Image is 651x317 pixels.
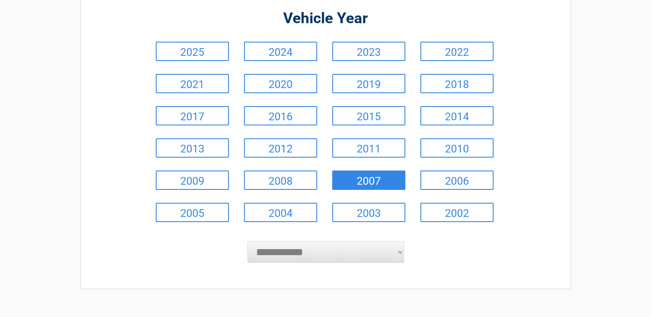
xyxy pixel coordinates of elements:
[420,106,494,125] a: 2014
[332,203,405,222] a: 2003
[156,171,229,190] a: 2009
[156,138,229,158] a: 2013
[332,171,405,190] a: 2007
[420,171,494,190] a: 2006
[332,42,405,61] a: 2023
[244,203,317,222] a: 2004
[420,203,494,222] a: 2002
[244,42,317,61] a: 2024
[156,74,229,93] a: 2021
[420,74,494,93] a: 2018
[332,106,405,125] a: 2015
[156,203,229,222] a: 2005
[244,171,317,190] a: 2008
[156,106,229,125] a: 2017
[156,42,229,61] a: 2025
[244,106,317,125] a: 2016
[420,138,494,158] a: 2010
[154,9,498,29] h2: Vehicle Year
[332,74,405,93] a: 2019
[420,42,494,61] a: 2022
[332,138,405,158] a: 2011
[244,74,317,93] a: 2020
[244,138,317,158] a: 2012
